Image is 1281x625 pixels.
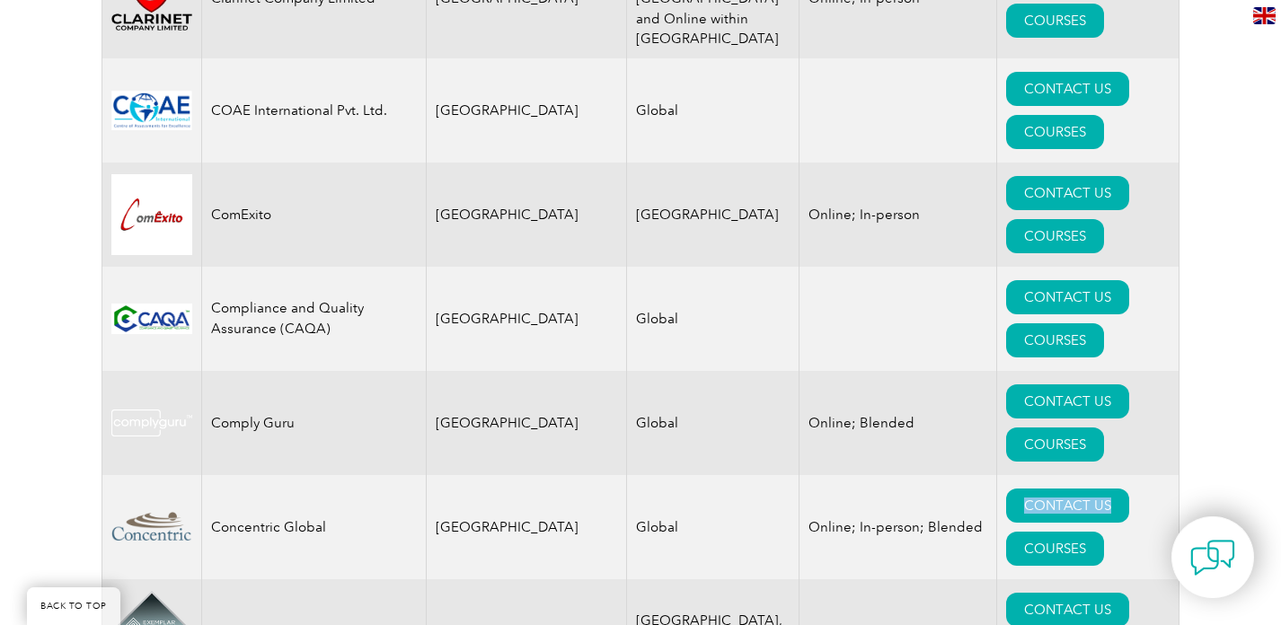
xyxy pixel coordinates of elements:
[1006,384,1129,418] a: CONTACT US
[626,163,799,267] td: [GEOGRAPHIC_DATA]
[799,371,996,475] td: Online; Blended
[1006,532,1104,566] a: COURSES
[427,267,627,371] td: [GEOGRAPHIC_DATA]
[1006,489,1129,523] a: CONTACT US
[427,58,627,163] td: [GEOGRAPHIC_DATA]
[1006,115,1104,149] a: COURSES
[1190,535,1235,580] img: contact-chat.png
[202,58,427,163] td: COAE International Pvt. Ltd.
[799,475,996,579] td: Online; In-person; Blended
[626,475,799,579] td: Global
[111,505,192,549] img: 0538ab2e-7ebf-ec11-983f-002248d3b10e-logo.png
[1006,176,1129,210] a: CONTACT US
[111,174,192,255] img: db2924ac-d9bc-ea11-a814-000d3a79823d-logo.jpg
[1006,72,1129,106] a: CONTACT US
[427,475,627,579] td: [GEOGRAPHIC_DATA]
[202,371,427,475] td: Comply Guru
[1006,323,1104,357] a: COURSES
[427,371,627,475] td: [GEOGRAPHIC_DATA]
[1006,4,1104,38] a: COURSES
[427,163,627,267] td: [GEOGRAPHIC_DATA]
[626,58,799,163] td: Global
[111,409,192,436] img: 0008736f-6a85-ea11-a811-000d3ae11abd-logo.png
[202,475,427,579] td: Concentric Global
[1006,427,1104,462] a: COURSES
[1006,280,1129,314] a: CONTACT US
[111,91,192,130] img: 9c7b5f86-f5a0-ea11-a812-000d3ae11abd-logo.png
[626,267,799,371] td: Global
[27,587,120,625] a: BACK TO TOP
[1006,219,1104,253] a: COURSES
[1253,7,1276,24] img: en
[202,163,427,267] td: ComExito
[626,371,799,475] td: Global
[111,304,192,333] img: 8f79303c-692d-ec11-b6e6-0022481838a2-logo.jpg
[799,163,996,267] td: Online; In-person
[202,267,427,371] td: Compliance and Quality Assurance (CAQA)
